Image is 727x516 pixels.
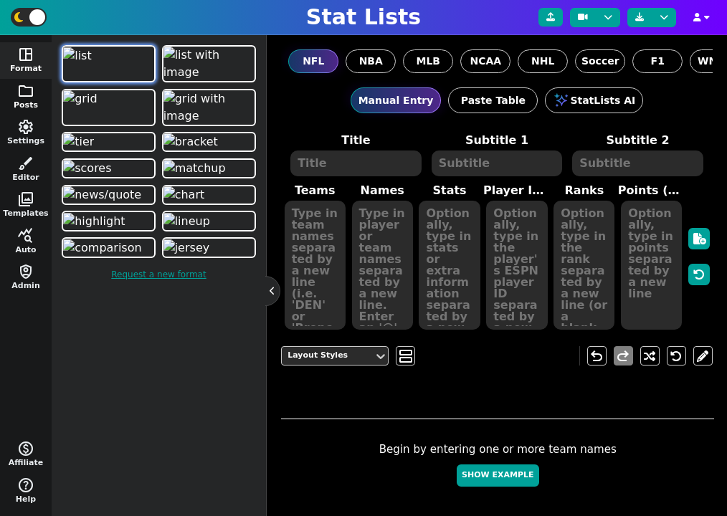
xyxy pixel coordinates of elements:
span: settings [17,118,34,135]
span: space_dashboard [17,46,34,63]
span: MLB [417,54,441,69]
img: list [63,47,92,64]
label: Subtitle 2 [567,132,708,149]
button: Manual Entry [351,87,442,113]
label: Points (< 8 teams) [618,182,685,199]
label: Subtitle 1 [427,132,567,149]
div: Layout Styles [288,350,368,362]
span: NFL [303,54,324,69]
label: Ranks [551,182,618,199]
span: NCAA [470,54,501,69]
img: matchup [163,160,226,177]
button: Paste Table [448,87,538,113]
img: tier [63,133,94,150]
span: query_stats [17,227,34,244]
button: redo [614,346,633,365]
img: list with image [163,47,255,81]
span: help [17,477,34,494]
img: jersey [163,239,210,257]
button: undo [587,346,607,365]
img: lineup [163,213,210,230]
span: undo [588,348,605,365]
img: grid [63,90,97,107]
span: Soccer [581,54,619,69]
span: NBA [359,54,383,69]
button: Show Example [457,464,538,487]
span: photo_library [17,191,34,208]
button: StatLists AI [545,87,643,113]
label: Names [348,182,416,199]
img: bracket [163,133,218,150]
img: grid with image [163,90,255,125]
img: chart [163,186,205,204]
label: Stats [416,182,483,199]
label: Player ID/Image URL [483,182,551,199]
img: comparison [63,239,141,257]
img: highlight [63,213,125,230]
span: NHL [531,54,554,69]
span: folder [17,82,34,100]
label: Title [285,132,426,149]
a: Request a new format [59,261,259,288]
span: shield_person [17,263,34,280]
span: F1 [651,54,665,69]
label: Teams [281,182,348,199]
img: news/quote [63,186,141,204]
span: brush [17,155,34,172]
span: monetization_on [17,440,34,457]
div: Begin by entering one or more team names [281,441,714,494]
h1: Stat Lists [306,4,421,30]
img: scores [63,160,111,177]
span: redo [614,348,632,365]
